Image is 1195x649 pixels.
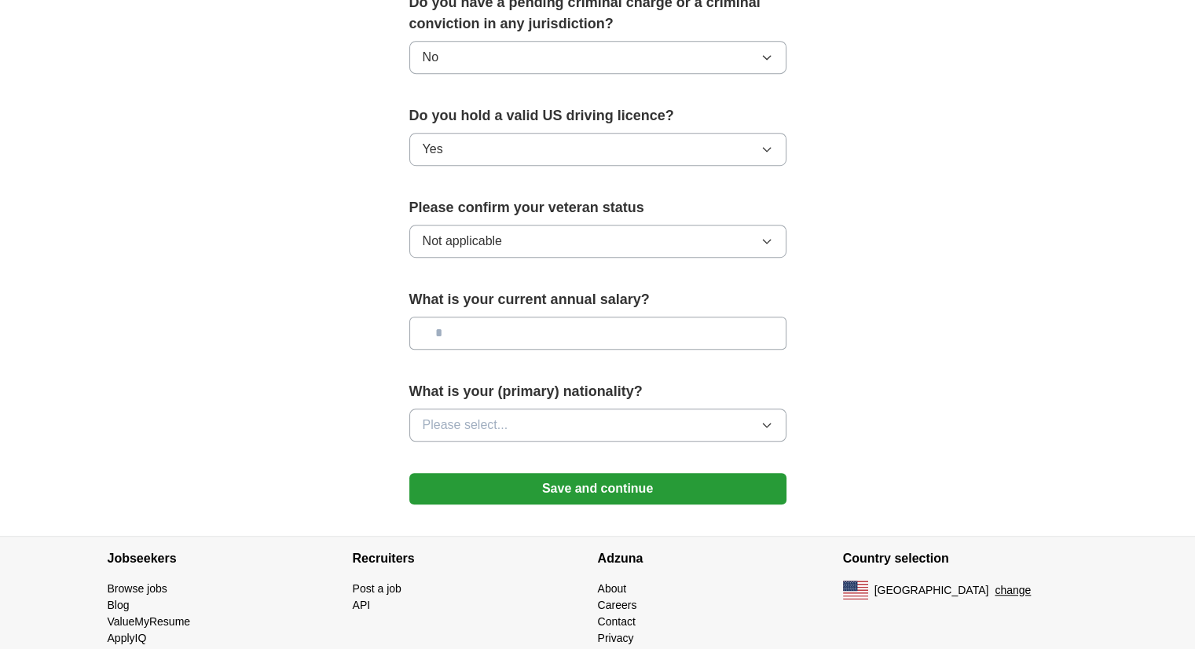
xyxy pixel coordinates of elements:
[409,197,786,218] label: Please confirm your veteran status
[108,615,191,628] a: ValueMyResume
[874,582,989,599] span: [GEOGRAPHIC_DATA]
[409,473,786,504] button: Save and continue
[409,105,786,126] label: Do you hold a valid US driving licence?
[108,632,147,644] a: ApplyIQ
[409,225,786,258] button: Not applicable
[598,615,636,628] a: Contact
[108,599,130,611] a: Blog
[598,599,637,611] a: Careers
[423,232,502,251] span: Not applicable
[409,381,786,402] label: What is your (primary) nationality?
[108,582,167,595] a: Browse jobs
[409,289,786,310] label: What is your current annual salary?
[423,416,508,434] span: Please select...
[423,48,438,67] span: No
[409,409,786,442] button: Please select...
[409,133,786,166] button: Yes
[598,582,627,595] a: About
[353,599,371,611] a: API
[598,632,634,644] a: Privacy
[843,537,1088,581] h4: Country selection
[409,41,786,74] button: No
[843,581,868,599] img: US flag
[423,140,443,159] span: Yes
[353,582,401,595] a: Post a job
[995,582,1031,599] button: change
